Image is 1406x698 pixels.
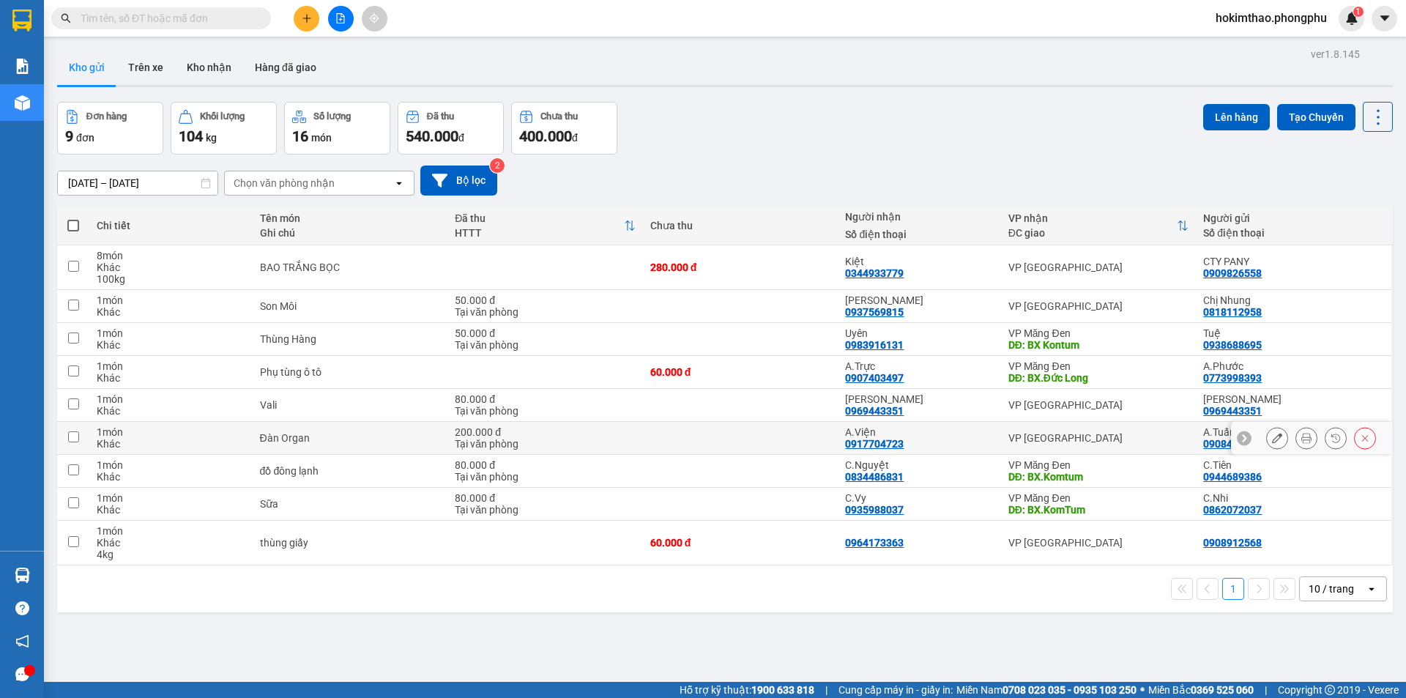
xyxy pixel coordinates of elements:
[260,465,441,477] div: đồ đông lạnh
[406,127,458,145] span: 540.000
[1222,578,1244,600] button: 1
[311,132,332,144] span: món
[294,6,319,31] button: plus
[97,306,245,318] div: Khác
[1366,583,1377,595] svg: open
[1203,438,1262,450] div: 0908440477
[171,102,277,155] button: Khối lượng104kg
[393,177,405,189] svg: open
[260,399,441,411] div: Vali
[97,327,245,339] div: 1 món
[1003,684,1137,696] strong: 0708 023 035 - 0935 103 250
[97,250,245,261] div: 8 món
[179,127,203,145] span: 104
[650,261,831,273] div: 280.000 đ
[1008,360,1189,372] div: VP Măng Đen
[455,227,624,239] div: HTTT
[15,601,29,615] span: question-circle
[260,432,441,444] div: Đàn Organ
[260,212,441,224] div: Tên món
[1325,685,1335,695] span: copyright
[97,339,245,351] div: Khác
[1265,682,1267,698] span: |
[455,426,636,438] div: 200.000 đ
[57,102,163,155] button: Đơn hàng9đơn
[458,132,464,144] span: đ
[1353,7,1364,17] sup: 1
[420,166,497,196] button: Bộ lọc
[313,111,351,122] div: Số lượng
[1008,261,1189,273] div: VP [GEOGRAPHIC_DATA]
[845,306,904,318] div: 0937569815
[1203,459,1384,471] div: C.Tiên
[1203,294,1384,306] div: Chị Nhung
[81,10,253,26] input: Tìm tên, số ĐT hoặc mã đơn
[302,13,312,23] span: plus
[455,339,636,351] div: Tại văn phòng
[58,171,217,195] input: Select a date range.
[1311,46,1360,62] div: ver 1.8.145
[1008,492,1189,504] div: VP Măng Đen
[15,59,30,74] img: solution-icon
[1203,537,1262,549] div: 0908912568
[97,405,245,417] div: Khác
[845,405,904,417] div: 0969443351
[335,13,346,23] span: file-add
[455,492,636,504] div: 80.000 đ
[292,127,308,145] span: 16
[76,132,94,144] span: đơn
[845,327,993,339] div: Uyên
[57,50,116,85] button: Kho gửi
[845,492,993,504] div: C.Vy
[97,504,245,516] div: Khác
[86,111,127,122] div: Đơn hàng
[1008,227,1178,239] div: ĐC giao
[97,438,245,450] div: Khác
[97,426,245,438] div: 1 món
[15,568,30,583] img: warehouse-icon
[97,492,245,504] div: 1 món
[519,127,572,145] span: 400.000
[845,393,993,405] div: Tường Vy
[845,504,904,516] div: 0935988037
[455,471,636,483] div: Tại văn phòng
[369,13,379,23] span: aim
[1203,256,1384,267] div: CTY PANY
[1266,427,1288,449] div: Sửa đơn hàng
[455,212,624,224] div: Đã thu
[97,261,245,273] div: Khác
[511,102,617,155] button: Chưa thu400.000đ
[260,366,441,378] div: Phụ tùng ô tô
[97,549,245,560] div: 4 kg
[97,220,245,231] div: Chi tiết
[650,537,831,549] div: 60.000 đ
[490,158,505,173] sup: 2
[15,634,29,648] span: notification
[845,267,904,279] div: 0344933779
[845,339,904,351] div: 0983916131
[1008,212,1178,224] div: VP nhận
[1203,339,1262,351] div: 0938688695
[1203,306,1262,318] div: 0818112958
[65,127,73,145] span: 9
[1008,459,1189,471] div: VP Măng Đen
[455,306,636,318] div: Tại văn phòng
[455,459,636,471] div: 80.000 đ
[260,227,441,239] div: Ghi chú
[1309,582,1354,596] div: 10 / trang
[1203,267,1262,279] div: 0909826558
[1203,405,1262,417] div: 0969443351
[1345,12,1358,25] img: icon-new-feature
[751,684,814,696] strong: 1900 633 818
[97,372,245,384] div: Khác
[1204,9,1339,27] span: hokimthao.phongphu
[845,229,993,240] div: Số điện thoại
[97,273,245,285] div: 100 kg
[845,471,904,483] div: 0834486831
[455,504,636,516] div: Tại văn phòng
[61,13,71,23] span: search
[1191,684,1254,696] strong: 0369 525 060
[1001,207,1197,245] th: Toggle SortBy
[97,525,245,537] div: 1 món
[97,459,245,471] div: 1 món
